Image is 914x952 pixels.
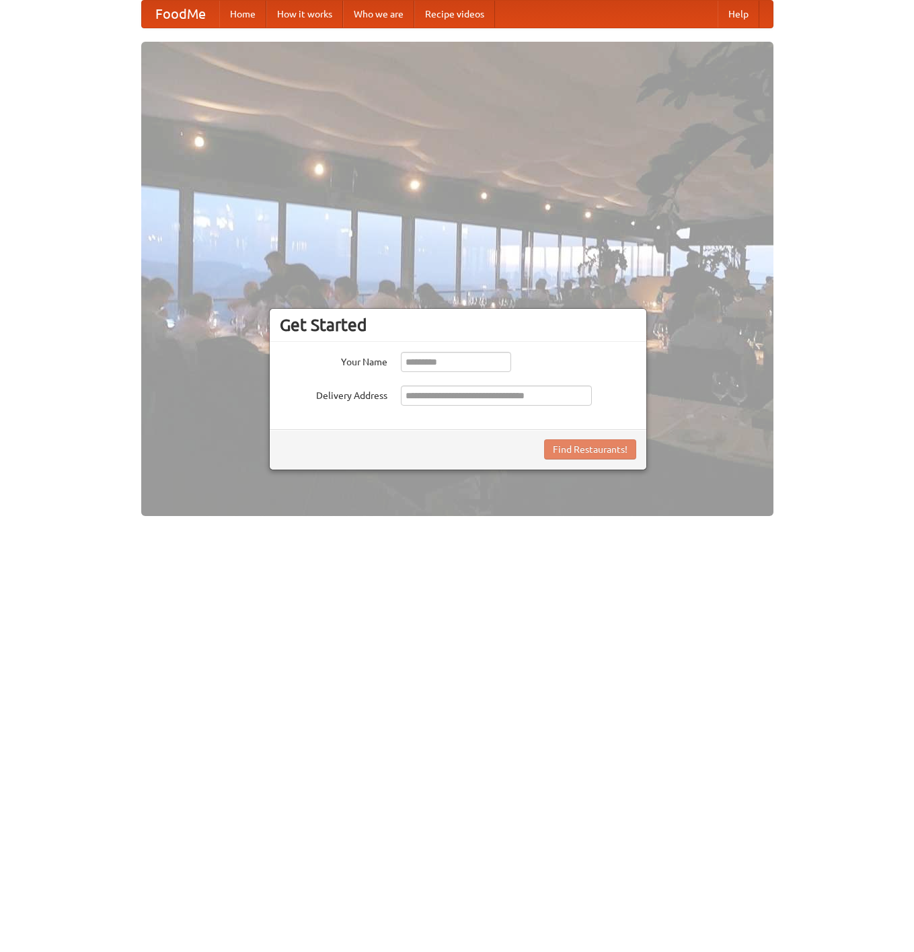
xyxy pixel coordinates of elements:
[142,1,219,28] a: FoodMe
[219,1,266,28] a: Home
[414,1,495,28] a: Recipe videos
[343,1,414,28] a: Who we are
[280,352,387,369] label: Your Name
[718,1,759,28] a: Help
[544,439,636,460] button: Find Restaurants!
[280,386,387,402] label: Delivery Address
[280,315,636,335] h3: Get Started
[266,1,343,28] a: How it works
